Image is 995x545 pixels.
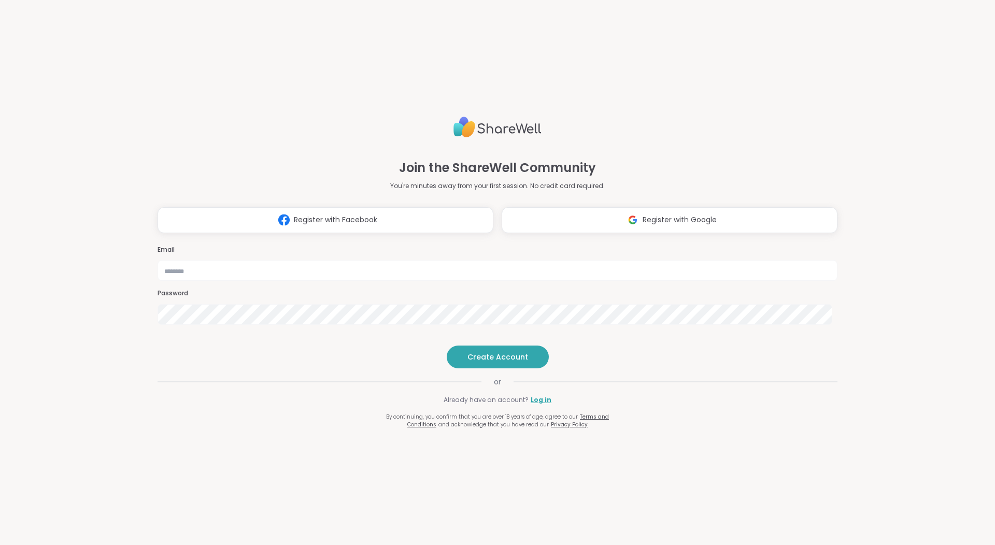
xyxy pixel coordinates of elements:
[158,246,837,254] h3: Email
[390,181,605,191] p: You're minutes away from your first session. No credit card required.
[551,421,588,428] a: Privacy Policy
[407,413,609,428] a: Terms and Conditions
[158,289,837,298] h3: Password
[643,214,717,225] span: Register with Google
[294,214,377,225] span: Register with Facebook
[274,210,294,230] img: ShareWell Logomark
[447,346,549,368] button: Create Account
[158,207,493,233] button: Register with Facebook
[386,413,578,421] span: By continuing, you confirm that you are over 18 years of age, agree to our
[438,421,549,428] span: and acknowledge that you have read our
[453,112,542,142] img: ShareWell Logo
[502,207,837,233] button: Register with Google
[623,210,643,230] img: ShareWell Logomark
[481,377,514,387] span: or
[531,395,551,405] a: Log in
[444,395,529,405] span: Already have an account?
[399,159,596,177] h1: Join the ShareWell Community
[467,352,528,362] span: Create Account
